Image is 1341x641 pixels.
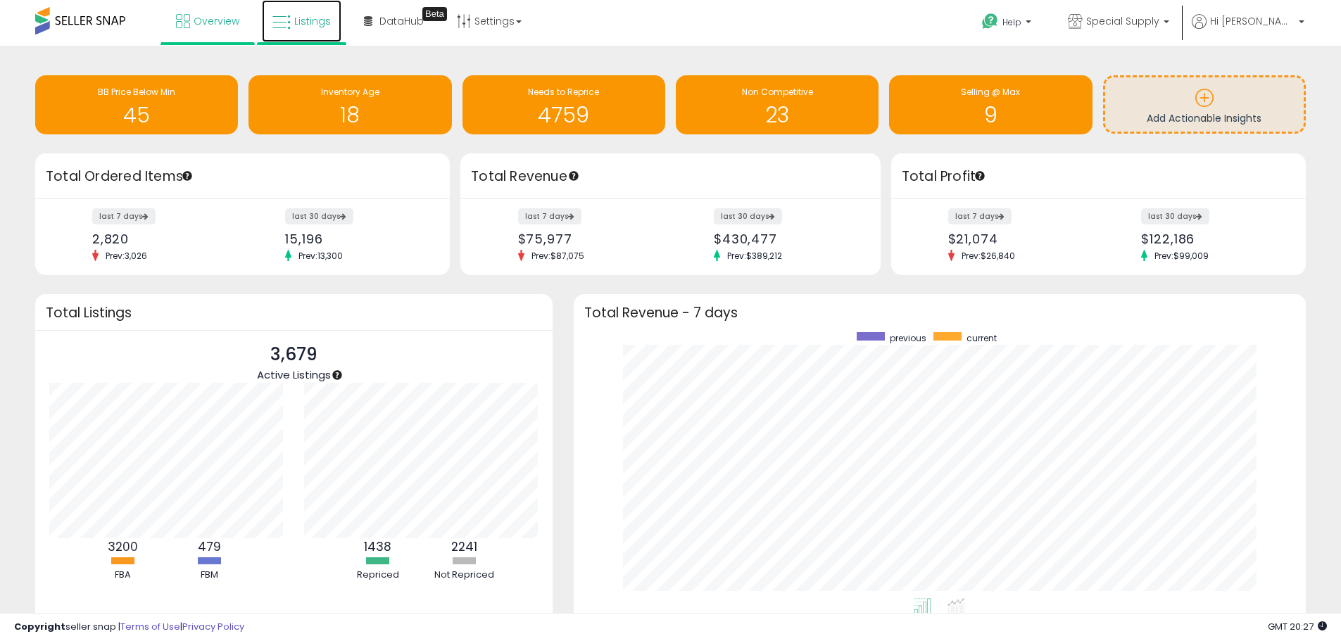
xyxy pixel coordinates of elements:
span: Prev: 3,026 [99,250,154,262]
div: Not Repriced [422,569,507,582]
b: 479 [198,538,221,555]
b: 3200 [108,538,138,555]
span: Prev: $389,212 [720,250,789,262]
span: Needs to Reprice [528,86,599,98]
span: Prev: 13,300 [291,250,350,262]
span: Add Actionable Insights [1147,111,1261,125]
p: 3,679 [257,341,331,368]
a: Hi [PERSON_NAME] [1192,14,1304,46]
div: $122,186 [1141,231,1281,246]
i: Get Help [981,13,999,30]
span: current [967,332,997,344]
span: Listings [294,14,331,28]
h3: Total Listings [46,307,542,318]
h1: 4759 [470,103,658,127]
div: FBM [168,569,252,582]
span: Hi [PERSON_NAME] [1210,14,1295,28]
span: Active Listings [257,367,331,382]
a: Terms of Use [120,620,180,633]
h1: 9 [896,103,1085,127]
div: Repriced [336,569,420,582]
div: $21,074 [948,231,1088,246]
div: $430,477 [714,231,856,246]
div: 15,196 [285,231,425,246]
h3: Total Revenue [471,167,870,186]
a: Privacy Policy [182,620,244,633]
h1: 18 [256,103,444,127]
div: Tooltip anchor [331,369,344,381]
span: Inventory Age [321,86,379,98]
div: seller snap | | [14,621,244,634]
h1: 45 [42,103,231,127]
div: FBA [81,569,165,582]
h1: 23 [683,103,871,127]
span: DataHub [379,14,424,28]
div: $75,977 [518,231,660,246]
b: 2241 [451,538,477,555]
span: Selling @ Max [961,86,1020,98]
a: Needs to Reprice 4759 [462,75,665,134]
label: last 30 days [1141,208,1209,224]
span: Help [1002,16,1021,28]
a: Add Actionable Insights [1105,77,1304,132]
label: last 30 days [714,208,782,224]
strong: Copyright [14,620,65,633]
span: 2025-09-16 20:27 GMT [1268,620,1327,633]
a: Help [971,2,1045,46]
div: Tooltip anchor [181,170,194,182]
label: last 7 days [92,208,156,224]
label: last 30 days [285,208,353,224]
h3: Total Ordered Items [46,167,439,186]
h3: Total Profit [902,167,1295,186]
span: Prev: $26,840 [955,250,1022,262]
a: Selling @ Max 9 [889,75,1092,134]
h3: Total Revenue - 7 days [584,307,1295,318]
div: Tooltip anchor [974,170,986,182]
span: BB Price Below Min [98,86,175,98]
span: Prev: $87,075 [524,250,591,262]
span: Overview [194,14,239,28]
label: last 7 days [518,208,581,224]
span: Prev: $99,009 [1147,250,1216,262]
div: Tooltip anchor [567,170,580,182]
a: Inventory Age 18 [248,75,451,134]
a: BB Price Below Min 45 [35,75,238,134]
span: Non Competitive [742,86,813,98]
label: last 7 days [948,208,1012,224]
a: Non Competitive 23 [676,75,879,134]
div: 2,820 [92,231,232,246]
span: Special Supply [1086,14,1159,28]
span: previous [890,332,926,344]
div: Tooltip anchor [422,7,447,21]
b: 1438 [364,538,391,555]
